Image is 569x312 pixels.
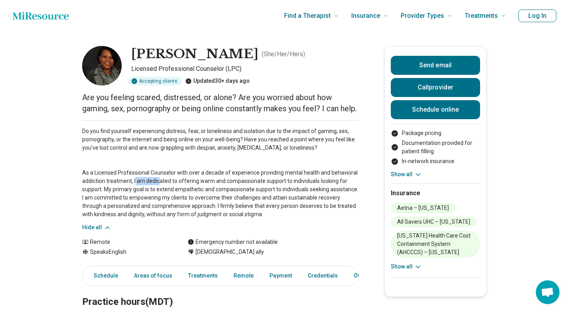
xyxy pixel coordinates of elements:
h2: Practice hours (MDT) [82,276,359,309]
a: Schedule online [391,100,480,119]
div: Open chat [536,280,560,304]
button: Callprovider [391,78,480,97]
a: Areas of focus [129,268,177,284]
a: Home page [13,8,69,24]
ul: Payment options [391,129,480,166]
div: Updated 30+ days ago [185,77,250,86]
button: Show all [391,263,422,271]
a: Remote [229,268,258,284]
li: [US_STATE] Health Care Cost Containment System (AHCCCS) – [US_STATE] [391,230,480,258]
span: Treatments [465,10,498,21]
div: Accepting clients [128,77,182,86]
li: Documentation provided for patient filling [391,139,480,156]
a: Treatments [183,268,222,284]
button: Log In [518,10,556,22]
a: Payment [265,268,297,284]
div: Speaks English [82,248,172,256]
li: Aetna – [US_STATE] [391,203,455,213]
a: Schedule [84,268,123,284]
p: Licensed Professional Counselor (LPC) [131,64,359,74]
div: Emergency number not available [188,238,278,246]
p: Do you find yourself experiencing distress, fear, or loneliness and isolation due to the impact o... [82,127,359,219]
a: Credentials [303,268,343,284]
h2: Insurance [391,188,480,198]
li: All Savers UHC – [US_STATE] [391,217,477,227]
button: Show all [391,170,422,179]
p: ( She/Her/Hers ) [262,49,305,59]
h1: [PERSON_NAME] [131,46,258,63]
a: Other [349,268,377,284]
span: Provider Types [401,10,444,21]
span: [DEMOGRAPHIC_DATA] ally [196,248,264,256]
p: Are you feeling scared, distressed, or alone? Are you worried about how gaming, sex, pornography ... [82,92,359,114]
li: In-network insurance [391,157,480,166]
button: Hide all [82,223,111,232]
span: Insurance [351,10,380,21]
div: Remote [82,238,172,246]
span: Find a Therapist [284,10,331,21]
button: Send email [391,56,480,75]
li: Package pricing [391,129,480,137]
img: Jacquelyn Campbell, Licensed Professional Counselor (LPC) [82,46,122,86]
